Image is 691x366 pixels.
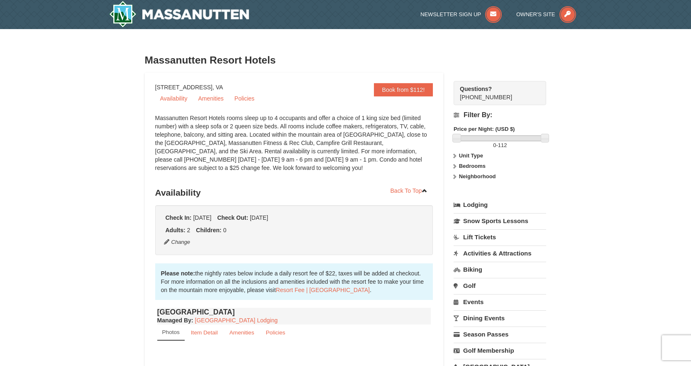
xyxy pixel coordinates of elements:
a: Book from $112! [374,83,433,96]
button: Change [164,238,191,247]
div: Massanutten Resort Hotels rooms sleep up to 4 occupants and offer a choice of 1 king size bed (li... [155,114,433,180]
span: [DATE] [250,214,268,221]
strong: Children: [196,227,221,233]
a: Back To Top [385,184,433,197]
a: Season Passes [454,327,546,342]
strong: Check Out: [217,214,248,221]
a: Dining Events [454,310,546,326]
small: Amenities [230,329,254,336]
strong: Price per Night: (USD $) [454,126,515,132]
span: Owner's Site [516,11,555,17]
a: Availability [155,92,193,105]
a: Amenities [193,92,228,105]
a: Golf Membership [454,343,546,358]
strong: Bedrooms [459,163,486,169]
a: Policies [260,324,291,341]
span: 0 [493,142,496,148]
h4: Filter By: [454,111,546,119]
a: Amenities [224,324,260,341]
a: Item Detail [186,324,223,341]
span: [DATE] [193,214,211,221]
a: Owner's Site [516,11,576,17]
small: Item Detail [191,329,218,336]
span: 2 [187,227,190,233]
small: Photos [162,329,180,335]
strong: Neighborhood [459,173,496,179]
h3: Massanutten Resort Hotels [145,52,547,69]
a: Lift Tickets [454,229,546,245]
a: [GEOGRAPHIC_DATA] Lodging [195,317,278,324]
strong: Adults: [166,227,186,233]
span: Managed By [157,317,191,324]
h3: Availability [155,184,433,201]
span: 0 [223,227,227,233]
a: Activities & Attractions [454,246,546,261]
span: 112 [498,142,507,148]
small: Policies [266,329,285,336]
a: Massanutten Resort [109,1,249,27]
div: the nightly rates below include a daily resort fee of $22, taxes will be added at checkout. For m... [155,263,433,300]
strong: Please note: [161,270,195,277]
a: Snow Sports Lessons [454,213,546,228]
a: Biking [454,262,546,277]
label: - [454,141,546,150]
img: Massanutten Resort Logo [109,1,249,27]
h4: [GEOGRAPHIC_DATA] [157,308,431,316]
strong: Unit Type [459,152,483,159]
strong: : [157,317,193,324]
a: Newsletter Sign Up [420,11,502,17]
a: Golf [454,278,546,293]
span: Newsletter Sign Up [420,11,481,17]
span: [PHONE_NUMBER] [460,85,531,101]
a: Resort Fee | [GEOGRAPHIC_DATA] [276,287,370,293]
a: Events [454,294,546,310]
strong: Questions? [460,86,492,92]
a: Policies [230,92,259,105]
a: Photos [157,324,185,341]
strong: Check In: [166,214,192,221]
a: Lodging [454,197,546,212]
